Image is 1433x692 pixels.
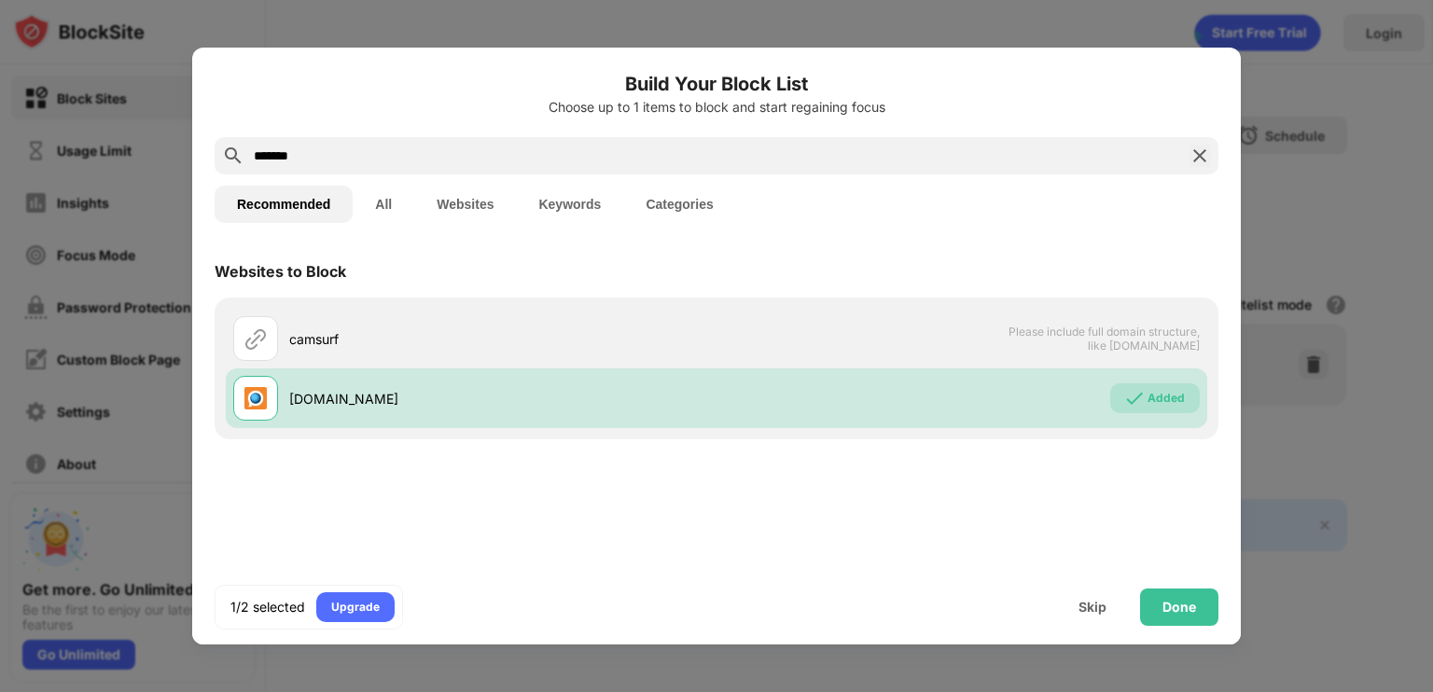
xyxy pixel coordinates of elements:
img: search-close [1189,145,1211,167]
div: camsurf [289,329,716,349]
div: Done [1162,600,1196,615]
img: url.svg [244,327,267,350]
button: All [353,186,414,223]
div: Skip [1078,600,1106,615]
div: 1/2 selected [230,598,305,616]
img: favicons [244,387,267,409]
button: Keywords [516,186,623,223]
button: Recommended [215,186,353,223]
button: Categories [623,186,735,223]
div: Websites to Block [215,262,346,281]
div: Upgrade [331,598,380,616]
div: Choose up to 1 items to block and start regaining focus [215,100,1218,115]
div: Added [1148,389,1185,408]
img: search.svg [222,145,244,167]
button: Websites [414,186,516,223]
span: Please include full domain structure, like [DOMAIN_NAME] [1008,325,1200,353]
h6: Build Your Block List [215,70,1218,98]
div: [DOMAIN_NAME] [289,389,716,408]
